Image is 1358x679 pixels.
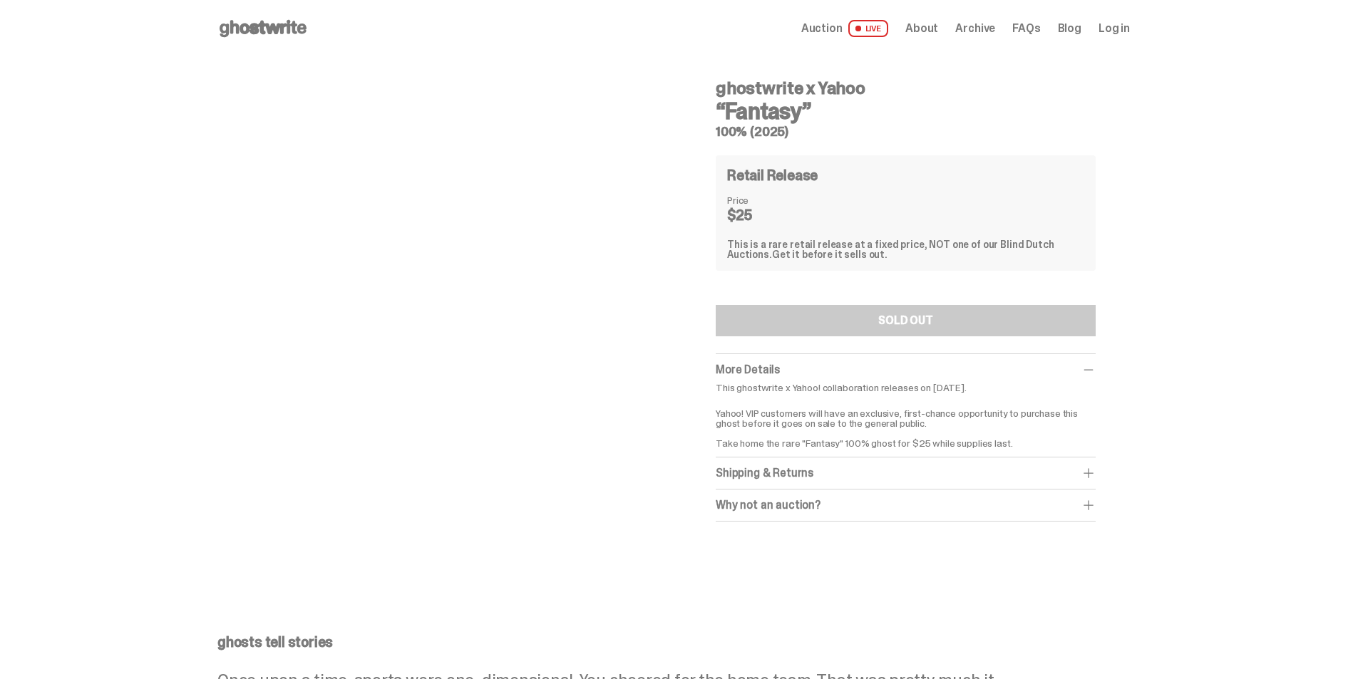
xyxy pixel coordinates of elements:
a: Auction LIVE [801,20,888,37]
p: ghosts tell stories [217,635,1130,649]
a: Log in [1099,23,1130,34]
div: Shipping & Returns [716,466,1096,480]
a: Archive [955,23,995,34]
div: This is a rare retail release at a fixed price, NOT one of our Blind Dutch Auctions. [727,239,1084,259]
span: Get it before it sells out. [772,248,888,261]
a: Blog [1058,23,1081,34]
p: This ghostwrite x Yahoo! collaboration releases on [DATE]. [716,383,1096,393]
dt: Price [727,195,798,205]
span: More Details [716,362,780,377]
span: LIVE [848,20,889,37]
p: Yahoo! VIP customers will have an exclusive, first-chance opportunity to purchase this ghost befo... [716,398,1096,448]
dd: $25 [727,208,798,222]
h4: Retail Release [727,168,818,182]
div: Why not an auction? [716,498,1096,512]
h4: ghostwrite x Yahoo [716,80,1096,97]
a: About [905,23,938,34]
h5: 100% (2025) [716,125,1096,138]
h3: “Fantasy” [716,100,1096,123]
button: SOLD OUT [716,305,1096,336]
a: FAQs [1012,23,1040,34]
span: Auction [801,23,843,34]
div: SOLD OUT [878,315,933,326]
